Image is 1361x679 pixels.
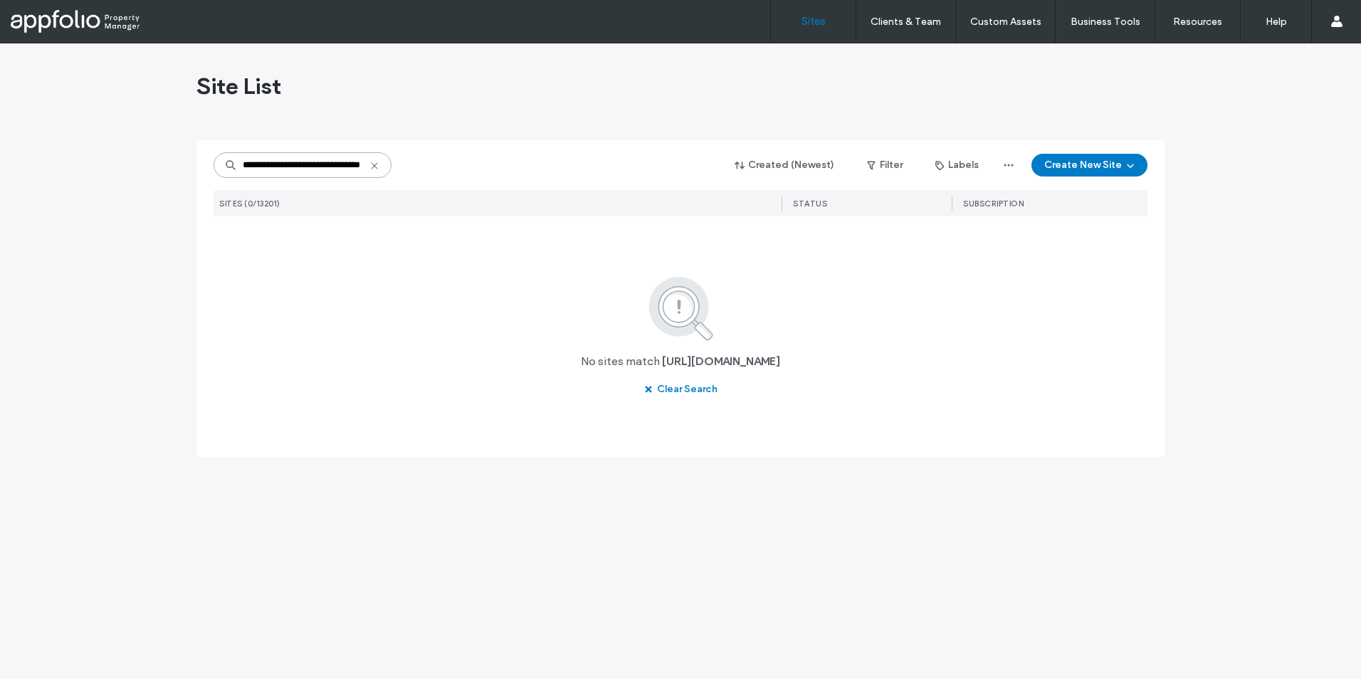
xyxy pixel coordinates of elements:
span: No sites match [581,354,660,369]
label: Sites [802,15,826,28]
span: SITES (0/13201) [219,199,280,209]
img: search.svg [629,274,732,342]
label: Clients & Team [871,16,941,28]
button: Clear Search [631,378,730,401]
label: Business Tools [1071,16,1140,28]
span: Help [32,10,61,23]
span: [URL][DOMAIN_NAME] [662,354,780,369]
label: Custom Assets [970,16,1041,28]
button: Create New Site [1031,154,1147,177]
span: Site List [196,72,281,100]
label: Help [1266,16,1287,28]
span: SUBSCRIPTION [963,199,1024,209]
label: Resources [1173,16,1222,28]
span: STATUS [793,199,827,209]
button: Filter [853,154,917,177]
button: Created (Newest) [722,154,847,177]
button: Labels [923,154,992,177]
